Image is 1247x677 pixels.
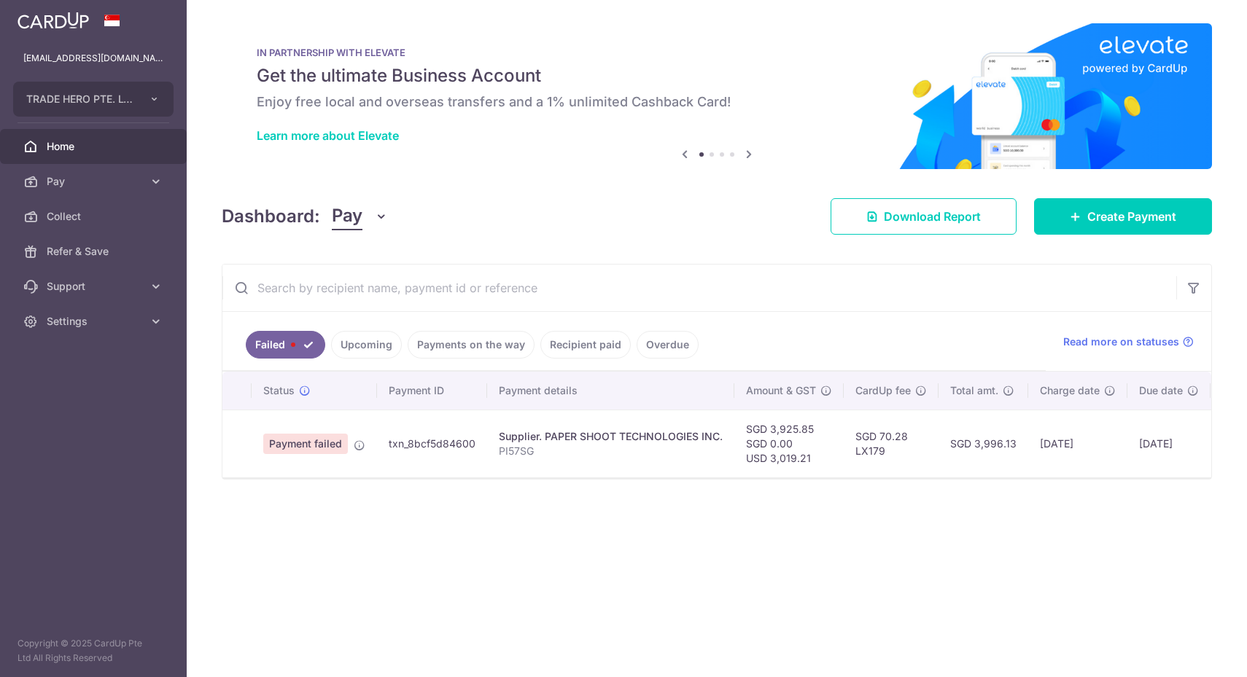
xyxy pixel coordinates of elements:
[1063,334,1194,349] a: Read more on statuses
[734,410,844,477] td: SGD 3,925.85 SGD 0.00 USD 3,019.21
[257,93,1177,111] h6: Enjoy free local and overseas transfers and a 1% unlimited Cashback Card!
[263,434,348,454] span: Payment failed
[47,139,143,154] span: Home
[1154,633,1232,670] iframe: Opens a widget where you can find more information
[332,203,388,230] button: Pay
[1040,383,1100,398] span: Charge date
[499,444,723,458] p: PI57SG
[1087,208,1176,225] span: Create Payment
[23,51,163,66] p: [EMAIL_ADDRESS][DOMAIN_NAME]
[47,314,143,329] span: Settings
[1063,334,1179,349] span: Read more on statuses
[377,372,487,410] th: Payment ID
[18,12,89,29] img: CardUp
[222,203,320,230] h4: Dashboard:
[950,383,998,398] span: Total amt.
[263,383,295,398] span: Status
[1127,410,1211,477] td: [DATE]
[499,429,723,444] div: Supplier. PAPER SHOOT TECHNOLOGIES INC.
[47,279,143,294] span: Support
[377,410,487,477] td: txn_8bcf5d84600
[746,383,816,398] span: Amount & GST
[222,23,1212,169] img: Renovation banner
[1028,410,1127,477] td: [DATE]
[246,331,325,359] a: Failed
[331,331,402,359] a: Upcoming
[26,92,134,106] span: TRADE HERO PTE. LTD.
[257,128,399,143] a: Learn more about Elevate
[855,383,911,398] span: CardUp fee
[540,331,631,359] a: Recipient paid
[408,331,535,359] a: Payments on the way
[844,410,939,477] td: SGD 70.28 LX179
[487,372,734,410] th: Payment details
[47,209,143,224] span: Collect
[222,265,1176,311] input: Search by recipient name, payment id or reference
[637,331,699,359] a: Overdue
[939,410,1028,477] td: SGD 3,996.13
[47,244,143,259] span: Refer & Save
[332,203,362,230] span: Pay
[13,82,174,117] button: TRADE HERO PTE. LTD.
[257,47,1177,58] p: IN PARTNERSHIP WITH ELEVATE
[1139,383,1183,398] span: Due date
[831,198,1017,235] a: Download Report
[257,64,1177,87] h5: Get the ultimate Business Account
[1034,198,1212,235] a: Create Payment
[47,174,143,189] span: Pay
[884,208,981,225] span: Download Report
